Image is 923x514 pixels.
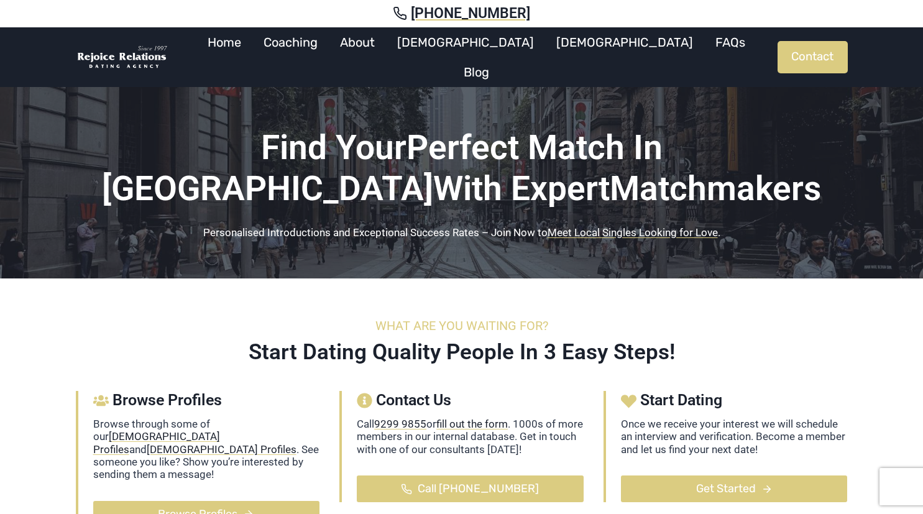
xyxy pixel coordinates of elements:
[452,57,500,87] a: Blog
[93,430,220,455] a: [DEMOGRAPHIC_DATA] Profiles
[621,418,848,456] p: Once we receive your interest we will schedule an interview and verification. Become a member and...
[15,5,908,22] a: [PHONE_NUMBER]
[640,391,722,410] span: Start Dating
[76,127,848,209] h1: Find Your with Expert
[76,339,848,365] h2: Start Dating Quality People In 3 Easy Steps!
[545,27,704,57] a: [DEMOGRAPHIC_DATA]
[696,480,756,498] span: Get Started
[76,226,848,239] p: Personalised Introductions and Exceptional Success Rates – Join Now to .
[76,45,169,70] img: Rejoice Relations
[374,418,426,430] a: 9299 9855
[376,391,451,410] span: Contact Us
[418,480,539,498] span: Call [PHONE_NUMBER]
[76,318,848,333] h6: What Are you Waiting For?
[196,27,252,57] a: Home
[548,226,718,239] a: Meet Local Singles Looking for Love
[778,41,848,73] a: Contact
[704,27,756,57] a: FAQs
[93,418,320,481] p: Browse through some of our and . See someone you like? Show you’re interested by sending them a m...
[411,5,530,22] span: [PHONE_NUMBER]
[329,27,386,57] a: About
[252,27,329,57] a: Coaching
[386,27,545,57] a: [DEMOGRAPHIC_DATA]
[147,443,296,456] a: [DEMOGRAPHIC_DATA] Profiles
[357,475,584,502] a: Call [PHONE_NUMBER]
[621,475,848,502] a: Get Started
[113,391,222,410] span: Browse Profiles
[357,418,584,456] p: Call or . 1000s of more members in our internal database. Get in touch with one of our consultant...
[436,418,508,430] a: fill out the form
[175,27,778,87] nav: Primary
[610,168,821,208] a: Matchmakers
